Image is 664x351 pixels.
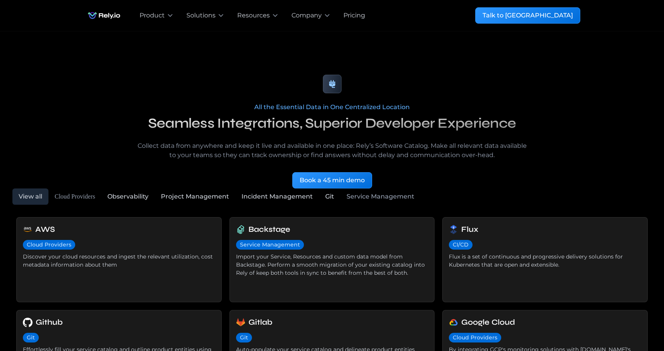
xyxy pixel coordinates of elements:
div: Import your Service, Resources and custom data model from Backstage. Perform a smooth migration o... [236,253,428,277]
h6: Gitlab [248,317,272,328]
div: Cloud Providers [27,241,71,249]
div: View all [19,192,42,201]
h6: AWS [35,224,55,235]
img: Rely.io logo [84,8,124,23]
div: Discover your cloud resources and ingest the relevant utilization, cost metadata information abou... [23,253,215,269]
div: Incident Management [241,192,313,201]
h2: Seamless Integrations, Superior Developer Experience [134,112,531,135]
a: Talk to [GEOGRAPHIC_DATA] [475,7,580,24]
div: Solutions [186,11,216,20]
div: Book a 45 min demo [300,176,365,185]
a: Google Cloud [449,317,641,328]
div: Flux is a set of continuous and progressive delivery solutions for Kubernetes that are open and e... [449,253,641,269]
div: Git [325,192,334,201]
div: Project Management [161,192,229,201]
div: CI/CD [453,241,469,249]
a: Backstage [236,224,428,235]
a: Pricing [343,11,365,20]
div: Cloud Providers [453,334,497,342]
div: Service Management [347,192,414,201]
div: Company [291,11,322,20]
div: Service Management [240,241,300,249]
p: Collect data from anywhere and keep it live and available in one place: Rely’s Software Catalog. ... [134,141,531,160]
h6: Flux [461,224,478,235]
h6: Github [36,317,63,328]
div: Resources [237,11,270,20]
div: Cloud Providers [55,192,95,201]
h6: Google Cloud [461,317,515,328]
a: Gitlab [236,317,428,328]
div: Git [240,334,248,342]
div: Observability [107,192,148,201]
a: Book a 45 min demo [292,172,372,188]
div: Talk to [GEOGRAPHIC_DATA] [483,11,573,20]
a: Github [23,317,215,328]
div: Git [27,334,35,342]
h6: Backstage [248,224,290,235]
a: home [84,8,124,23]
a: Flux [449,224,641,235]
div: Product [140,11,165,20]
a: AWS [23,224,215,235]
div: All the Essential Data in One Centralized Location [134,103,531,112]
